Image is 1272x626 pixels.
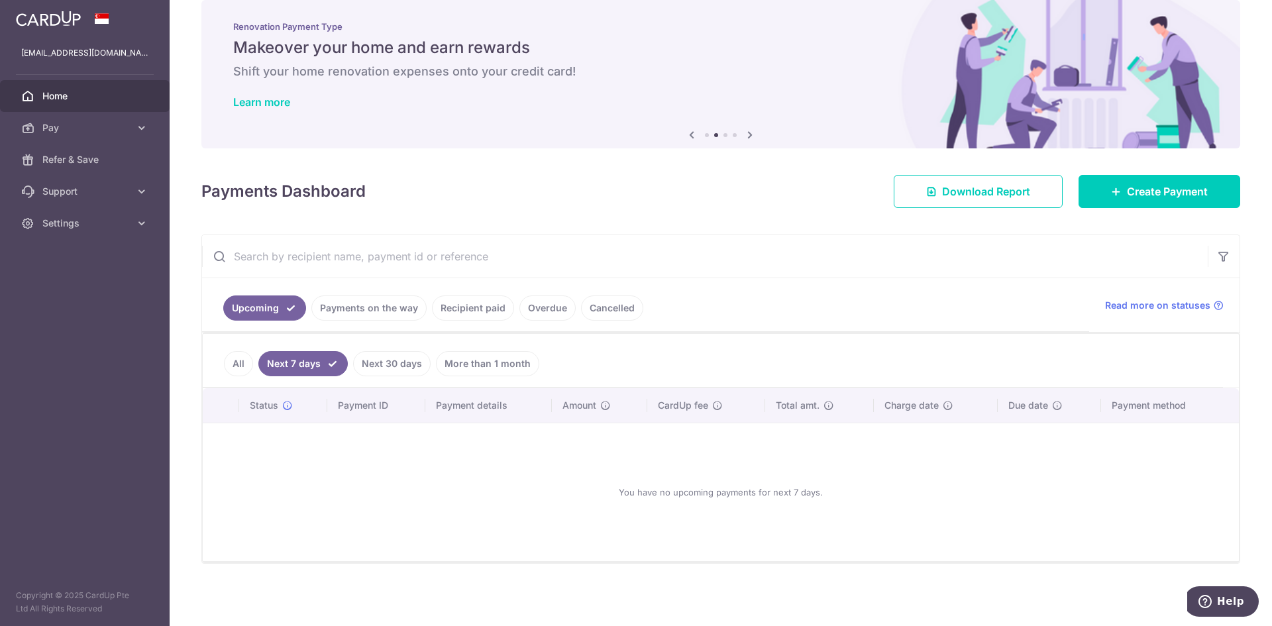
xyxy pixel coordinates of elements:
[581,295,643,321] a: Cancelled
[258,351,348,376] a: Next 7 days
[519,295,576,321] a: Overdue
[776,399,820,412] span: Total amt.
[42,185,130,198] span: Support
[562,399,596,412] span: Amount
[1008,399,1048,412] span: Due date
[42,217,130,230] span: Settings
[42,153,130,166] span: Refer & Save
[42,89,130,103] span: Home
[432,295,514,321] a: Recipient paid
[1101,388,1239,423] th: Payment method
[223,295,306,321] a: Upcoming
[42,121,130,134] span: Pay
[311,295,427,321] a: Payments on the way
[233,95,290,109] a: Learn more
[233,37,1208,58] h5: Makeover your home and earn rewards
[1105,299,1224,312] a: Read more on statuses
[16,11,81,26] img: CardUp
[233,21,1208,32] p: Renovation Payment Type
[250,399,278,412] span: Status
[658,399,708,412] span: CardUp fee
[436,351,539,376] a: More than 1 month
[1127,183,1208,199] span: Create Payment
[894,175,1063,208] a: Download Report
[201,180,366,203] h4: Payments Dashboard
[202,235,1208,278] input: Search by recipient name, payment id or reference
[224,351,253,376] a: All
[353,351,431,376] a: Next 30 days
[1079,175,1240,208] a: Create Payment
[942,183,1030,199] span: Download Report
[1187,586,1259,619] iframe: Opens a widget where you can find more information
[233,64,1208,79] h6: Shift your home renovation expenses onto your credit card!
[21,46,148,60] p: [EMAIL_ADDRESS][DOMAIN_NAME]
[884,399,939,412] span: Charge date
[327,388,425,423] th: Payment ID
[1105,299,1210,312] span: Read more on statuses
[425,388,553,423] th: Payment details
[219,434,1223,550] div: You have no upcoming payments for next 7 days.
